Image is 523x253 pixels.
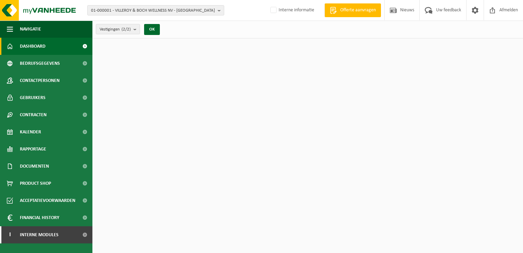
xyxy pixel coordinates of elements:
span: 01-000001 - VILLEROY & BOCH WELLNESS NV - [GEOGRAPHIC_DATA] [91,5,215,16]
span: Dashboard [20,38,46,55]
span: Acceptatievoorwaarden [20,192,75,209]
span: Rapportage [20,141,46,158]
span: Navigatie [20,21,41,38]
count: (2/2) [122,27,131,32]
span: Vestigingen [100,24,131,35]
span: Contracten [20,106,47,123]
span: Offerte aanvragen [339,7,378,14]
span: Documenten [20,158,49,175]
span: I [7,226,13,243]
button: OK [144,24,160,35]
button: Vestigingen(2/2) [96,24,140,34]
button: 01-000001 - VILLEROY & BOCH WELLNESS NV - [GEOGRAPHIC_DATA] [87,5,224,15]
span: Contactpersonen [20,72,60,89]
label: Interne informatie [269,5,314,15]
span: Financial History [20,209,59,226]
span: Gebruikers [20,89,46,106]
span: Interne modules [20,226,59,243]
span: Bedrijfsgegevens [20,55,60,72]
span: Kalender [20,123,41,141]
a: Offerte aanvragen [324,3,381,17]
span: Product Shop [20,175,51,192]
